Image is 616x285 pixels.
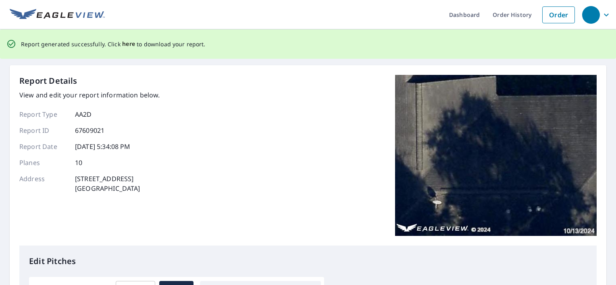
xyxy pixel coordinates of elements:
img: Top image [395,75,597,236]
img: EV Logo [10,9,105,21]
p: [DATE] 5:34:08 PM [75,142,131,151]
p: Report ID [19,126,68,135]
button: here [122,39,135,49]
p: Report Details [19,75,77,87]
p: Report generated successfully. Click to download your report. [21,39,206,49]
p: Planes [19,158,68,167]
p: Address [19,174,68,193]
p: 10 [75,158,82,167]
p: 67609021 [75,126,104,135]
p: [STREET_ADDRESS] [GEOGRAPHIC_DATA] [75,174,140,193]
p: Report Date [19,142,68,151]
p: Report Type [19,109,68,119]
p: AA2D [75,109,92,119]
p: View and edit your report information below. [19,90,160,100]
a: Order [542,6,575,23]
p: Edit Pitches [29,255,587,267]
